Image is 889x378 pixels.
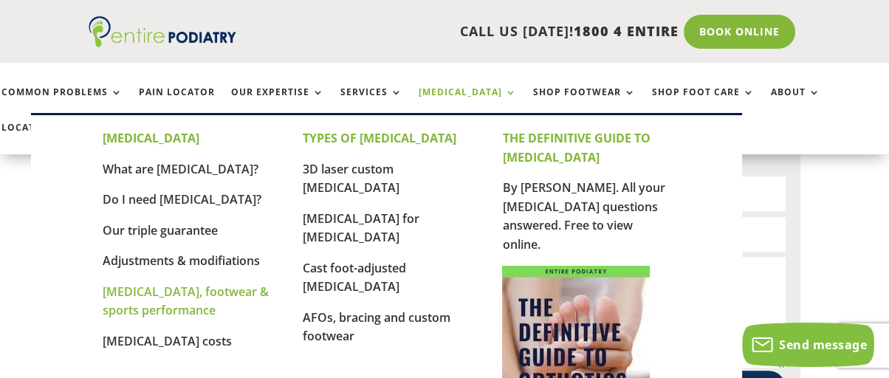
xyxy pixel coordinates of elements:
[103,252,260,269] a: Adjustments & modifiations
[771,87,820,119] a: About
[1,123,75,154] a: Locations
[103,222,218,238] a: Our triple guarantee
[652,87,755,119] a: Shop Foot Care
[302,130,456,146] strong: TYPES OF [MEDICAL_DATA]
[103,130,199,146] strong: [MEDICAL_DATA]
[302,210,419,246] a: [MEDICAL_DATA] for [MEDICAL_DATA]
[574,22,679,40] span: 1800 4 ENTIRE
[302,161,399,196] a: 3D laser custom [MEDICAL_DATA]
[231,87,324,119] a: Our Expertise
[684,15,795,49] a: Book Online
[302,260,405,295] a: Cast foot-adjusted [MEDICAL_DATA]
[103,191,261,207] a: Do I need [MEDICAL_DATA]?
[103,333,232,349] a: [MEDICAL_DATA] costs
[533,87,636,119] a: Shop Footwear
[502,179,665,252] a: By [PERSON_NAME]. All your [MEDICAL_DATA] questions answered. Free to view online.
[302,309,450,345] a: AFOs, bracing and custom footwear
[103,283,269,319] a: [MEDICAL_DATA], footwear & sports performance
[89,16,236,47] img: logo (1)
[502,130,650,165] strong: THE DEFINITIVE GUIDE TO [MEDICAL_DATA]
[340,87,402,119] a: Services
[139,87,215,119] a: Pain Locator
[103,161,258,177] a: What are [MEDICAL_DATA]?
[1,87,123,119] a: Common Problems
[89,35,236,50] a: Entire Podiatry
[779,337,867,353] span: Send message
[419,87,517,119] a: [MEDICAL_DATA]
[742,323,874,367] button: Send message
[247,22,678,41] p: CALL US [DATE]!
